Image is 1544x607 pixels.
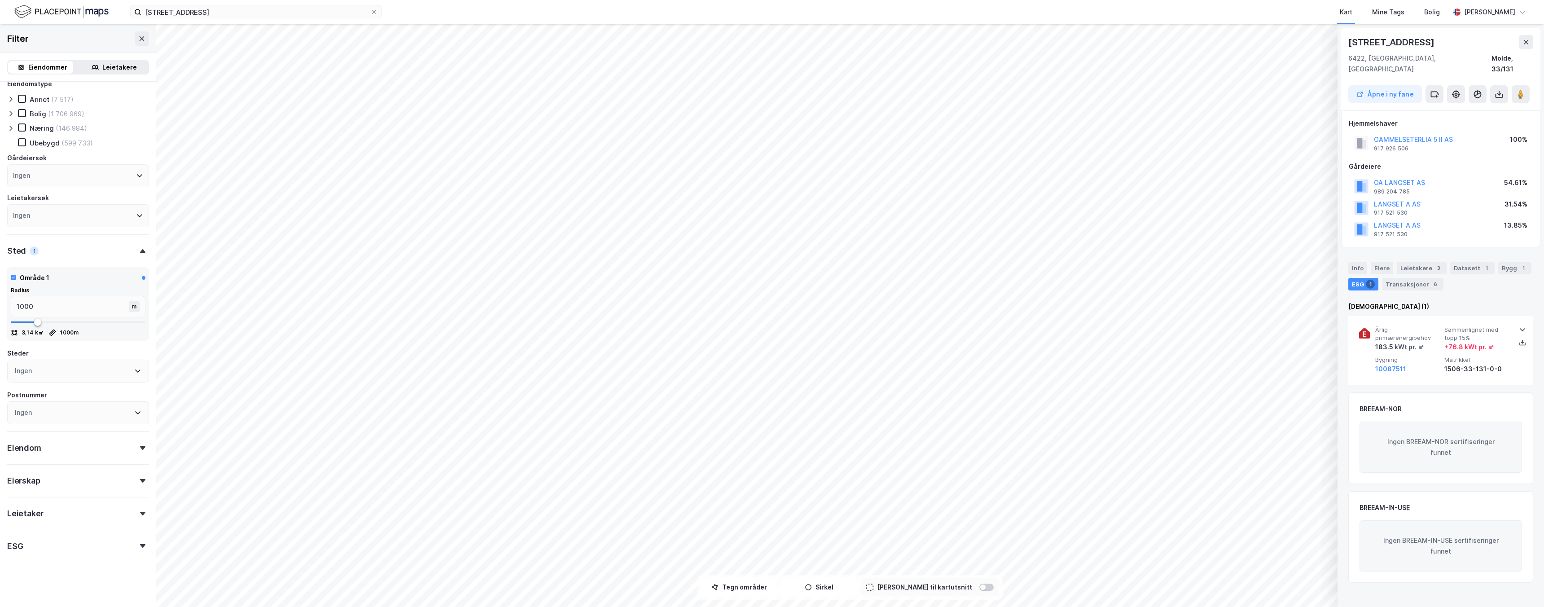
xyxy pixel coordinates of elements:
[701,578,777,596] button: Tegn områder
[1374,209,1408,216] div: 917 521 530
[141,5,370,19] input: Søk på adresse, matrikkel, gårdeiere, leietakere eller personer
[102,62,137,73] div: Leietakere
[1360,422,1522,473] div: Ingen BREEAM-NOR sertifiseringer funnet
[1519,264,1528,273] div: 1
[1375,326,1441,342] span: Årlig primærenergibehov
[7,79,52,89] div: Eiendomstype
[1444,356,1510,364] span: Matrikkel
[1374,188,1410,195] div: 989 204 785
[1424,7,1440,18] div: Bolig
[7,508,44,519] div: Leietaker
[1371,262,1393,274] div: Eiere
[56,124,87,132] div: (146 984)
[1348,85,1422,103] button: Åpne i ny fane
[1393,342,1424,352] div: kWt pr. ㎡
[1360,520,1522,572] div: Ingen BREEAM-IN-USE sertifiseringer funnet
[14,4,109,20] img: logo.f888ab2527a4732fd821a326f86c7f29.svg
[7,193,49,203] div: Leietakersøk
[60,329,79,336] div: 1000 m
[7,475,40,486] div: Eierskap
[1374,145,1408,152] div: 917 926 506
[1375,364,1406,374] button: 10087511
[1491,53,1533,75] div: Molde, 33/131
[7,443,41,453] div: Eiendom
[30,246,39,255] div: 1
[1434,264,1443,273] div: 3
[1499,564,1544,607] iframe: Chat Widget
[1348,262,1367,274] div: Info
[22,329,44,336] div: 3,14 k㎡
[7,246,26,256] div: Sted
[1450,262,1495,274] div: Datasett
[1382,278,1443,290] div: Transaksjoner
[30,124,54,132] div: Næring
[13,170,30,181] div: Ingen
[15,365,32,376] div: Ingen
[1348,53,1491,75] div: 6422, [GEOGRAPHIC_DATA], [GEOGRAPHIC_DATA]
[30,110,46,118] div: Bolig
[13,210,30,221] div: Ingen
[781,578,857,596] button: Sirkel
[7,541,23,552] div: ESG
[1372,7,1404,18] div: Mine Tags
[20,273,49,283] div: Område 1
[61,139,93,147] div: (599 733)
[1348,278,1378,290] div: ESG
[1504,220,1527,231] div: 13.85%
[1349,161,1533,172] div: Gårdeiere
[51,95,74,104] div: (7 517)
[1431,280,1440,289] div: 6
[1374,231,1408,238] div: 917 521 530
[1340,7,1352,18] div: Kart
[1348,35,1436,49] div: [STREET_ADDRESS]
[1464,7,1515,18] div: [PERSON_NAME]
[1366,280,1375,289] div: 1
[7,153,47,163] div: Gårdeiersøk
[7,31,29,46] div: Filter
[1397,262,1447,274] div: Leietakere
[7,348,29,359] div: Steder
[1504,177,1527,188] div: 54.61%
[11,296,131,317] input: m
[11,287,145,294] div: Radius
[1360,404,1402,414] div: BREEAM-NOR
[1360,502,1410,513] div: BREEAM-IN-USE
[1444,364,1510,374] div: 1506-33-131-0-0
[877,582,972,593] div: [PERSON_NAME] til kartutsnitt
[30,95,49,104] div: Annet
[7,390,47,400] div: Postnummer
[30,139,60,147] div: Ubebygd
[1482,264,1491,273] div: 1
[48,110,84,118] div: (1 706 969)
[1349,118,1533,129] div: Hjemmelshaver
[129,301,140,312] div: m
[1444,326,1510,342] span: Sammenlignet med topp 15%
[1444,342,1494,352] div: + 76.8 kWt pr. ㎡
[1510,134,1527,145] div: 100%
[1505,199,1527,210] div: 31.54%
[1375,342,1424,352] div: 183.5
[1375,356,1441,364] span: Bygning
[15,407,32,418] div: Ingen
[1498,262,1531,274] div: Bygg
[28,62,67,73] div: Eiendommer
[1348,301,1533,312] div: [DEMOGRAPHIC_DATA] (1)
